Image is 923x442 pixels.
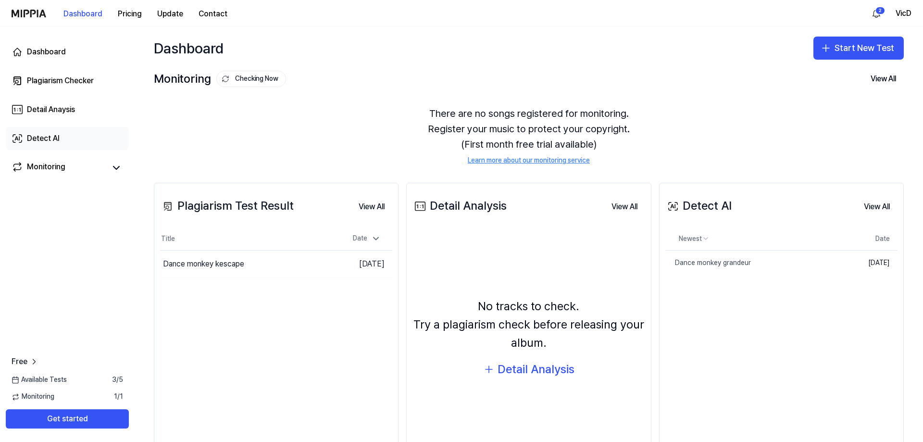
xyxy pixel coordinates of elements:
a: Update [150,0,191,27]
button: View All [863,69,904,88]
div: Plagiarism Test Result [160,197,294,215]
a: Monitoring [12,161,106,175]
button: Detail Analysis [483,360,574,379]
div: Plagiarism Checker [27,75,94,87]
div: Date [349,231,385,246]
a: Plagiarism Checker [6,69,129,92]
button: Pricing [110,4,150,24]
a: Dashboard [6,40,129,63]
div: Detect AI [665,197,732,215]
button: Update [150,4,191,24]
div: 2 [875,7,885,14]
a: Detect AI [6,127,129,150]
span: Available Tests [12,375,67,385]
div: Detail Anaysis [27,104,75,115]
a: View All [351,196,392,216]
span: Free [12,356,27,367]
th: Title [160,227,334,251]
a: Learn more about our monitoring service [468,156,590,165]
div: Dance monkey grandeur [665,258,751,268]
img: logo [12,10,46,17]
button: Checking Now [216,71,286,87]
td: [DATE] [334,251,392,278]
button: Contact [191,4,235,24]
a: Detail Anaysis [6,98,129,121]
span: 1 / 1 [114,392,123,402]
button: View All [604,197,645,216]
div: Detail Analysis [412,197,507,215]
button: View All [856,197,898,216]
button: Start New Test [813,37,904,60]
a: View All [604,196,645,216]
button: View All [351,197,392,216]
div: Dance monkey kescape [163,258,244,270]
button: 알림2 [869,6,884,21]
div: Monitoring [27,161,65,175]
div: Detect AI [27,133,60,144]
a: Free [12,356,39,367]
td: [DATE] [842,251,898,276]
div: No tracks to check. Try a plagiarism check before releasing your album. [412,297,645,353]
span: 3 / 5 [112,375,123,385]
div: There are no songs registered for monitoring. Register your music to protect your copyright. (Fir... [154,94,904,177]
div: Monitoring [154,70,286,88]
th: Date [842,227,898,251]
button: Dashboard [56,4,110,24]
button: VicD [896,8,911,19]
a: View All [856,196,898,216]
div: Detail Analysis [498,360,574,379]
div: Dashboard [27,46,66,58]
div: Dashboard [154,37,224,60]
button: Get started [6,409,129,429]
img: 알림 [871,8,882,19]
a: Dance monkey grandeur [665,251,842,276]
span: Monitoring [12,392,54,402]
